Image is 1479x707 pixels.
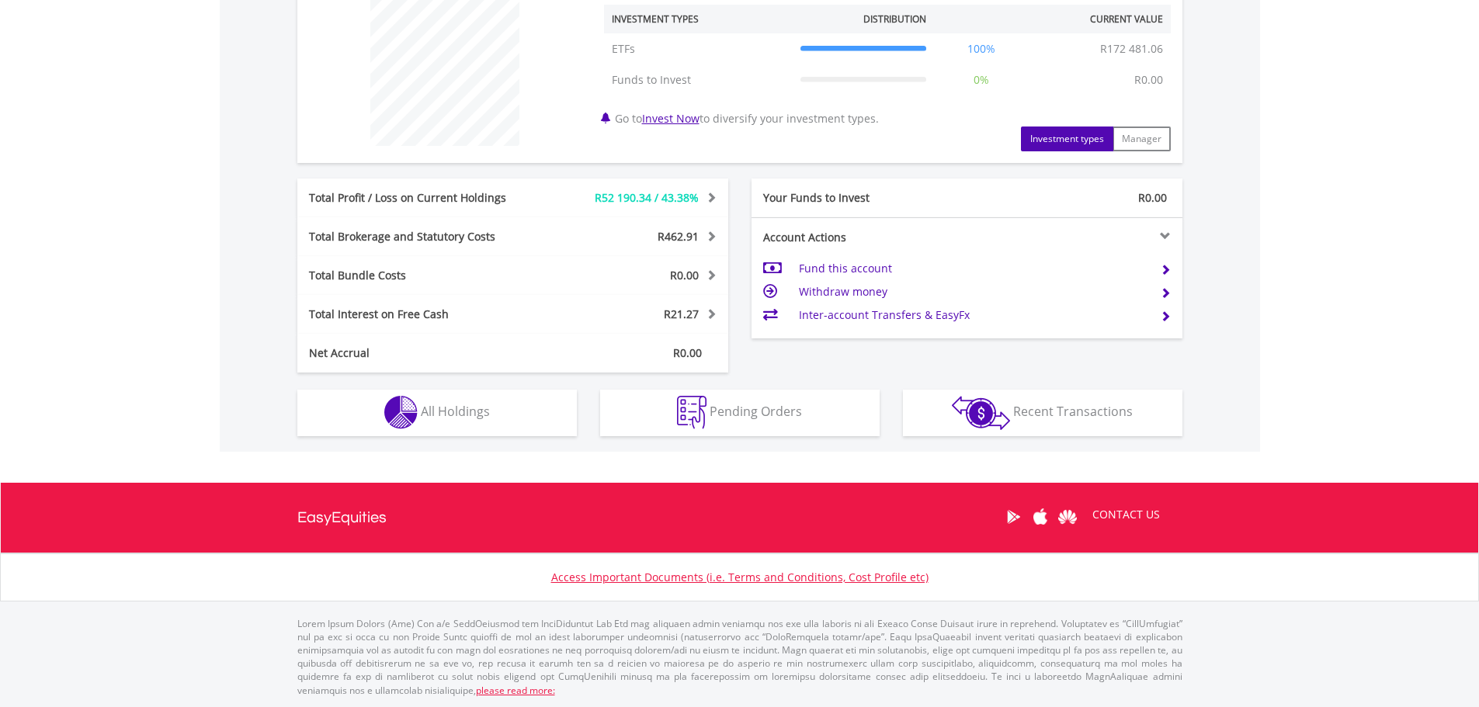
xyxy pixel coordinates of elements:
span: R0.00 [670,268,699,282]
a: Invest Now [642,111,700,126]
div: Distribution [863,12,926,26]
td: 0% [934,64,1029,95]
span: R0.00 [673,345,702,360]
span: Recent Transactions [1013,403,1133,420]
button: Investment types [1021,126,1113,151]
span: R0.00 [1138,190,1167,205]
img: transactions-zar-wht.png [952,396,1010,430]
div: Total Brokerage and Statutory Costs [297,229,549,244]
p: Lorem Ipsum Dolors (Ame) Con a/e SeddOeiusmod tem InciDiduntut Lab Etd mag aliquaen admin veniamq... [297,617,1182,697]
div: Total Bundle Costs [297,268,549,283]
button: Recent Transactions [903,390,1182,436]
span: Pending Orders [710,403,802,420]
span: All Holdings [421,403,490,420]
td: Funds to Invest [604,64,793,95]
div: Net Accrual [297,345,549,361]
td: R0.00 [1127,64,1171,95]
button: Pending Orders [600,390,880,436]
img: pending_instructions-wht.png [677,396,707,429]
span: R21.27 [664,307,699,321]
th: Current Value [1029,5,1171,33]
td: Fund this account [799,257,1147,280]
th: Investment Types [604,5,793,33]
button: Manager [1113,126,1171,151]
div: Your Funds to Invest [752,190,967,206]
button: All Holdings [297,390,577,436]
td: Withdraw money [799,280,1147,303]
div: Total Profit / Loss on Current Holdings [297,190,549,206]
a: EasyEquities [297,483,387,553]
td: ETFs [604,33,793,64]
a: Apple [1027,493,1054,541]
div: Total Interest on Free Cash [297,307,549,322]
img: holdings-wht.png [384,396,418,429]
a: Huawei [1054,493,1081,541]
td: 100% [934,33,1029,64]
a: Google Play [1000,493,1027,541]
a: please read more: [476,684,555,697]
div: Account Actions [752,230,967,245]
td: R172 481.06 [1092,33,1171,64]
a: CONTACT US [1081,493,1171,536]
span: R52 190.34 / 43.38% [595,190,699,205]
span: R462.91 [658,229,699,244]
a: Access Important Documents (i.e. Terms and Conditions, Cost Profile etc) [551,570,929,584]
td: Inter-account Transfers & EasyFx [799,303,1147,327]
